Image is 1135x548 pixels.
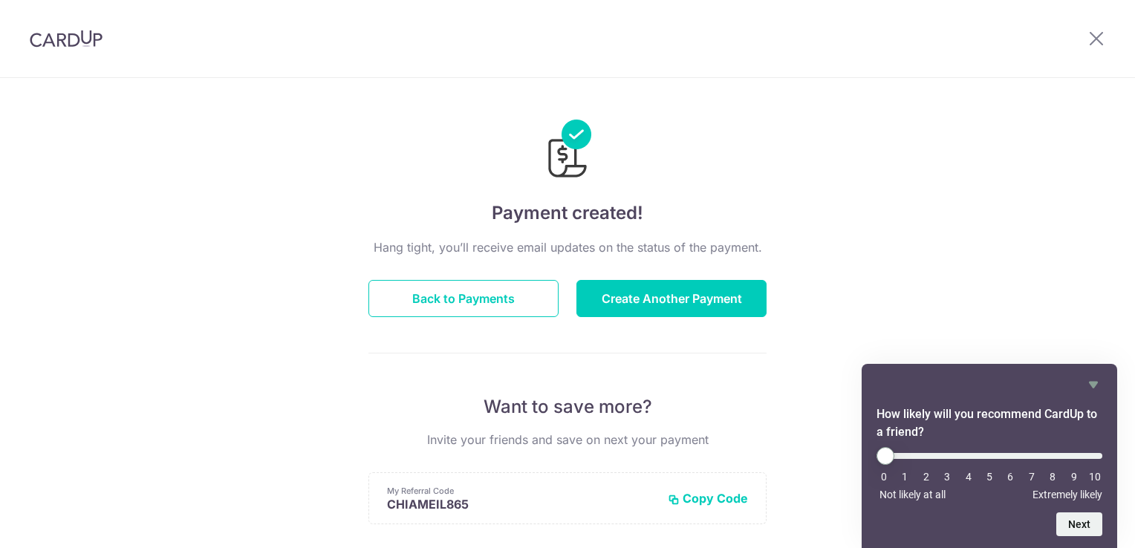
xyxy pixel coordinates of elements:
[1045,471,1060,483] li: 8
[368,280,559,317] button: Back to Payments
[1032,489,1102,500] span: Extremely likely
[1067,471,1082,483] li: 9
[387,485,656,497] p: My Referral Code
[879,489,946,500] span: Not likely at all
[877,376,1102,536] div: How likely will you recommend CardUp to a friend? Select an option from 0 to 10, with 0 being Not...
[668,491,748,506] button: Copy Code
[368,431,767,448] p: Invite your friends and save on next your payment
[1084,376,1102,394] button: Hide survey
[877,405,1102,441] h2: How likely will you recommend CardUp to a friend? Select an option from 0 to 10, with 0 being Not...
[897,471,912,483] li: 1
[982,471,997,483] li: 5
[30,30,103,48] img: CardUp
[387,497,656,512] p: CHIAMEIL865
[961,471,976,483] li: 4
[368,395,767,419] p: Want to save more?
[940,471,954,483] li: 3
[368,200,767,226] h4: Payment created!
[576,280,767,317] button: Create Another Payment
[1024,471,1039,483] li: 7
[368,238,767,256] p: Hang tight, you’ll receive email updates on the status of the payment.
[1056,512,1102,536] button: Next question
[1087,471,1102,483] li: 10
[877,447,1102,500] div: How likely will you recommend CardUp to a friend? Select an option from 0 to 10, with 0 being Not...
[877,471,891,483] li: 0
[544,120,591,182] img: Payments
[1003,471,1018,483] li: 6
[919,471,934,483] li: 2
